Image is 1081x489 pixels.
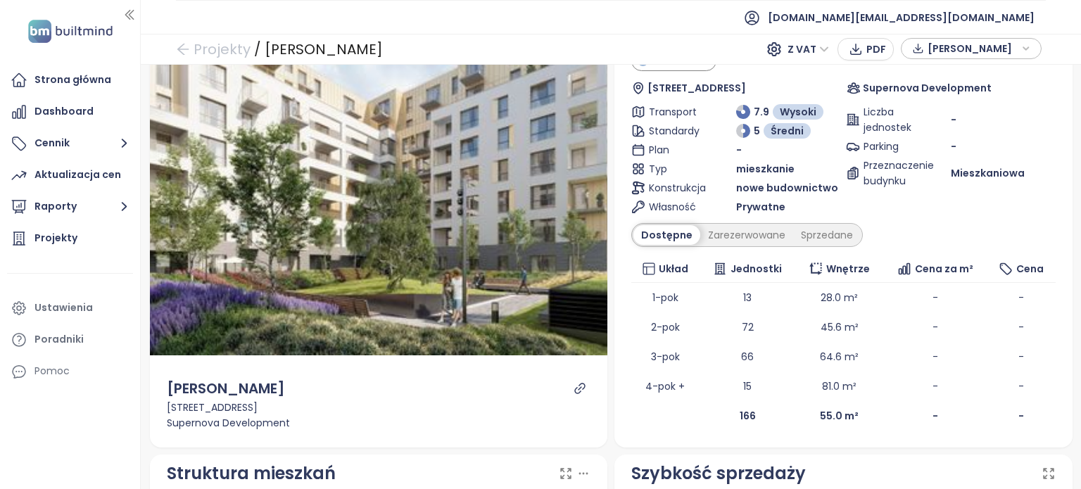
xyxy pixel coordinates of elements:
span: Standardy [649,123,701,139]
a: link [574,382,586,395]
span: Cena [1016,261,1044,277]
img: logo [24,17,117,46]
b: 166 [740,409,756,423]
div: Sprzedane [793,225,861,245]
span: [PERSON_NAME] [928,38,1018,59]
span: Wysoki [780,104,816,120]
span: Parking [864,139,916,154]
span: Supernova Development [863,80,992,96]
td: 45.6 m² [796,312,883,342]
div: button [909,38,1034,59]
td: 66 [700,342,796,371]
span: PDF [866,42,886,57]
b: - [1018,409,1024,423]
span: - [1018,350,1024,364]
div: Zarezerwowane [700,225,793,245]
div: Projekty [34,229,77,247]
span: Cena za m² [915,261,973,277]
div: Szybkość sprzedaży [631,460,806,487]
button: PDF [837,38,894,61]
td: 64.6 m² [796,342,883,371]
span: - [933,291,938,305]
span: Jednostki [731,261,782,277]
div: Pomoc [34,362,70,380]
div: Struktura mieszkań [167,460,336,487]
span: - [1018,291,1024,305]
td: 2-pok [631,312,700,342]
td: 4-pok + [631,371,700,401]
span: Wnętrze [826,261,870,277]
span: Typ [649,161,701,177]
a: Projekty [7,224,133,253]
a: Strona główna [7,66,133,94]
span: - [736,142,742,158]
span: Układ [659,261,688,277]
span: - [933,320,938,334]
a: Ustawienia [7,294,133,322]
td: 15 [700,371,796,401]
span: Konstrukcja [649,180,701,196]
span: [STREET_ADDRESS] [647,80,746,96]
div: / [254,37,261,62]
td: 3-pok [631,342,700,371]
td: 1-pok [631,283,700,312]
b: 55.0 m² [820,409,859,423]
span: Plan [649,142,701,158]
span: - [933,350,938,364]
div: Supernova Development [167,415,591,431]
span: Mieszkaniowa [951,165,1025,181]
div: [STREET_ADDRESS] [167,400,591,415]
div: Aktualizacja cen [34,166,121,184]
div: Dostępne [633,225,700,245]
span: - [933,379,938,393]
span: Liczba jednostek [864,104,916,135]
span: 7.9 [754,104,769,120]
td: 28.0 m² [796,283,883,312]
b: - [933,409,938,423]
div: [PERSON_NAME] [265,37,383,62]
span: Transport [649,104,701,120]
span: nowe budownictwo [736,180,838,196]
a: Poradniki [7,326,133,354]
td: 81.0 m² [796,371,883,401]
span: Własność [649,199,701,215]
div: Dashboard [34,103,94,120]
div: Poradniki [34,331,84,348]
span: arrow-left [176,42,190,56]
span: [DOMAIN_NAME][EMAIL_ADDRESS][DOMAIN_NAME] [768,1,1035,34]
span: Z VAT [788,39,829,60]
span: mieszkanie [736,161,795,177]
a: arrow-left Projekty [176,37,251,62]
div: Ustawienia [34,299,93,317]
button: Cennik [7,129,133,158]
button: Raporty [7,193,133,221]
a: Dashboard [7,98,133,126]
span: - [1018,320,1024,334]
span: - [1018,379,1024,393]
span: - [951,112,956,127]
td: 13 [700,283,796,312]
div: Pomoc [7,357,133,386]
span: Przeznaczenie budynku [864,158,916,189]
div: [PERSON_NAME] [167,378,285,400]
span: - [951,139,956,153]
div: Strona główna [34,71,111,89]
td: 72 [700,312,796,342]
span: Prywatne [736,199,785,215]
a: Aktualizacja cen [7,161,133,189]
span: 5 [754,123,760,139]
span: Średni [771,123,804,139]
